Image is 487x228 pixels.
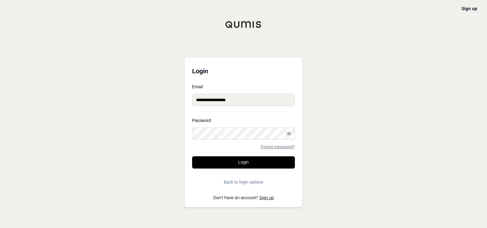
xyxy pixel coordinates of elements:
p: Don't have an account? [192,196,295,200]
a: Forgot password? [261,145,295,149]
button: Back to login options [192,176,295,188]
a: Sign up [462,6,477,11]
label: Email [192,85,295,89]
h3: Login [192,65,295,77]
a: Sign up [259,195,274,200]
img: Qumis [225,21,262,28]
button: Login [192,156,295,169]
label: Password [192,118,295,123]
